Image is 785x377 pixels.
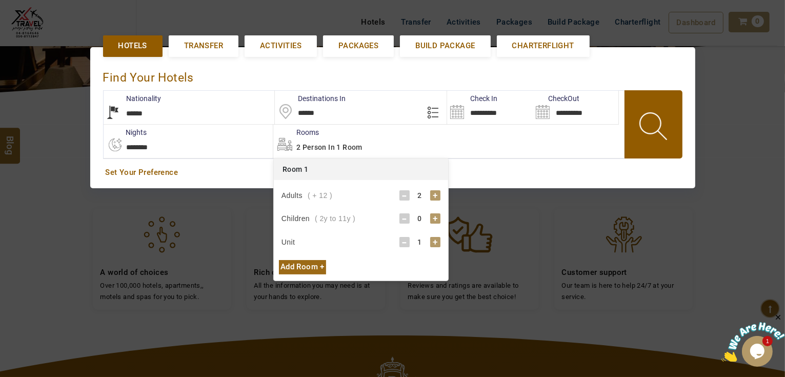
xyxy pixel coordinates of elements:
div: Adults [281,190,332,201]
input: Search [533,91,618,124]
label: nights [103,127,147,137]
a: Build Package [400,35,490,56]
div: + [430,213,440,224]
span: Activities [260,41,301,51]
label: Rooms [273,127,319,137]
div: - [399,213,410,224]
span: Build Package [415,41,475,51]
a: Transfer [169,35,238,56]
span: Hotels [118,41,147,51]
div: 1 [410,237,430,247]
div: 0 [410,213,430,224]
a: Hotels [103,35,163,56]
iframe: chat widget [721,313,785,362]
div: Children [281,213,355,224]
input: Search [447,91,533,124]
label: CheckOut [533,93,579,104]
a: Activities [245,35,317,56]
label: Nationality [104,93,162,104]
span: Room 1 [283,165,308,173]
div: Add Room + [279,260,326,274]
span: ( + 12 ) [308,191,332,200]
div: + [430,190,440,201]
div: - [399,190,410,201]
div: Find Your Hotels [103,60,682,90]
a: Set Your Preference [106,167,680,178]
span: Packages [338,41,378,51]
div: Unit [281,237,300,247]
span: Transfer [184,41,223,51]
div: + [430,237,440,247]
label: Check In [447,93,497,104]
span: ( 2y to 11y ) [315,214,355,223]
span: 2 Person in 1 Room [296,143,363,151]
a: Packages [323,35,394,56]
div: 2 [410,190,430,201]
span: Charterflight [512,41,574,51]
label: Destinations In [275,93,346,104]
div: - [399,237,410,247]
a: Charterflight [497,35,590,56]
